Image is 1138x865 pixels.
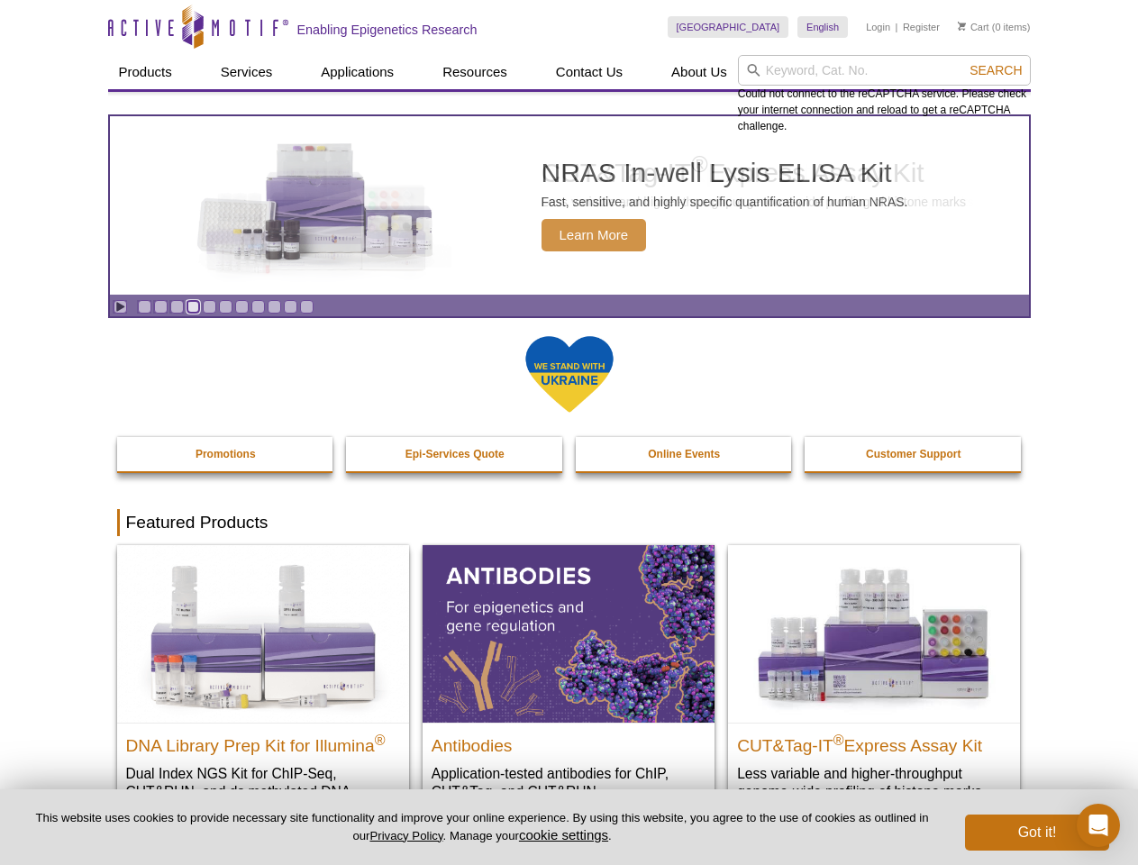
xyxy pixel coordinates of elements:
[958,16,1031,38] li: (0 items)
[576,437,794,471] a: Online Events
[964,62,1027,78] button: Search
[117,545,409,722] img: DNA Library Prep Kit for Illumina
[866,448,960,460] strong: Customer Support
[251,300,265,314] a: Go to slide 8
[110,116,1029,295] a: NRAS In-well Lysis ELISA Kit NRAS In-well Lysis ELISA Kit Fast, sensitive, and highly specific qu...
[114,300,127,314] a: Toggle autoplay
[117,545,409,836] a: DNA Library Prep Kit for Illumina DNA Library Prep Kit for Illumina® Dual Index NGS Kit for ChIP-...
[805,437,1023,471] a: Customer Support
[423,545,715,722] img: All Antibodies
[369,829,442,842] a: Privacy Policy
[542,219,647,251] span: Learn More
[797,16,848,38] a: English
[126,764,400,819] p: Dual Index NGS Kit for ChIP-Seq, CUT&RUN, and ds methylated DNA assays.
[432,728,706,755] h2: Antibodies
[866,21,890,33] a: Login
[738,55,1031,86] input: Keyword, Cat. No.
[154,300,168,314] a: Go to slide 2
[110,116,1029,295] article: NRAS In-well Lysis ELISA Kit
[346,437,564,471] a: Epi-Services Quote
[29,810,935,844] p: This website uses cookies to provide necessary site functionality and improve your online experie...
[310,55,405,89] a: Applications
[545,55,633,89] a: Contact Us
[187,300,200,314] a: Go to slide 4
[219,300,232,314] a: Go to slide 6
[375,732,386,747] sup: ®
[423,545,715,818] a: All Antibodies Antibodies Application-tested antibodies for ChIP, CUT&Tag, and CUT&RUN.
[958,22,966,31] img: Your Cart
[833,732,844,747] sup: ®
[1077,804,1120,847] div: Open Intercom Messenger
[660,55,738,89] a: About Us
[117,509,1022,536] h2: Featured Products
[432,764,706,801] p: Application-tested antibodies for ChIP, CUT&Tag, and CUT&RUN.
[196,448,256,460] strong: Promotions
[728,545,1020,722] img: CUT&Tag-IT® Express Assay Kit
[737,728,1011,755] h2: CUT&Tag-IT Express Assay Kit
[668,16,789,38] a: [GEOGRAPHIC_DATA]
[524,334,615,414] img: We Stand With Ukraine
[432,55,518,89] a: Resources
[519,827,608,842] button: cookie settings
[170,300,184,314] a: Go to slide 3
[210,55,284,89] a: Services
[203,300,216,314] a: Go to slide 5
[965,815,1109,851] button: Got it!
[300,300,314,314] a: Go to slide 11
[738,55,1031,134] div: Could not connect to the reCAPTCHA service. Please check your internet connection and reload to g...
[138,300,151,314] a: Go to slide 1
[284,300,297,314] a: Go to slide 10
[728,545,1020,818] a: CUT&Tag-IT® Express Assay Kit CUT&Tag-IT®Express Assay Kit Less variable and higher-throughput ge...
[181,143,451,268] img: NRAS In-well Lysis ELISA Kit
[235,300,249,314] a: Go to slide 7
[648,448,720,460] strong: Online Events
[268,300,281,314] a: Go to slide 9
[903,21,940,33] a: Register
[405,448,505,460] strong: Epi-Services Quote
[117,437,335,471] a: Promotions
[297,22,478,38] h2: Enabling Epigenetics Research
[896,16,898,38] li: |
[126,728,400,755] h2: DNA Library Prep Kit for Illumina
[970,63,1022,77] span: Search
[958,21,989,33] a: Cart
[542,159,908,187] h2: NRAS In-well Lysis ELISA Kit
[542,194,908,210] p: Fast, sensitive, and highly specific quantification of human NRAS.
[737,764,1011,801] p: Less variable and higher-throughput genome-wide profiling of histone marks​.
[108,55,183,89] a: Products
